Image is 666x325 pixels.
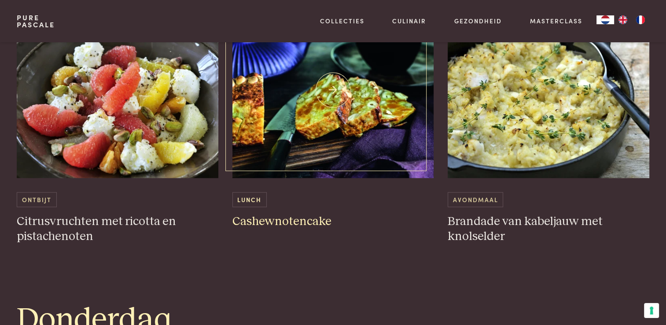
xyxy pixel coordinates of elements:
a: Collecties [320,16,364,26]
span: Avondmaal [448,192,503,207]
a: Cashewnotencake Lunch Cashewnotencake [232,2,434,229]
a: FR [632,15,649,24]
img: Cashewnotencake [232,2,434,178]
ul: Language list [614,15,649,24]
h3: Citrusvruchten met ricotta en pistachenoten [17,214,218,244]
a: Culinair [392,16,426,26]
a: PurePascale [17,14,55,28]
a: NL [596,15,614,24]
a: Masterclass [530,16,582,26]
button: Uw voorkeuren voor toestemming voor trackingtechnologieën [644,303,659,318]
h3: Brandade van kabeljauw met knolselder [448,214,649,244]
h3: Cashewnotencake [232,214,434,229]
a: Citrusvruchten met ricotta en pistachenoten Ontbijt Citrusvruchten met ricotta en pistachenoten [17,2,218,244]
a: Brandade van kabeljauw met knolselder Avondmaal Brandade van kabeljauw met knolselder [448,2,649,244]
span: Ontbijt [17,192,56,207]
img: Citrusvruchten met ricotta en pistachenoten [17,2,218,178]
a: Gezondheid [454,16,502,26]
aside: Language selected: Nederlands [596,15,649,24]
a: EN [614,15,632,24]
span: Lunch [232,192,267,207]
img: Brandade van kabeljauw met knolselder [448,2,649,178]
div: Language [596,15,614,24]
